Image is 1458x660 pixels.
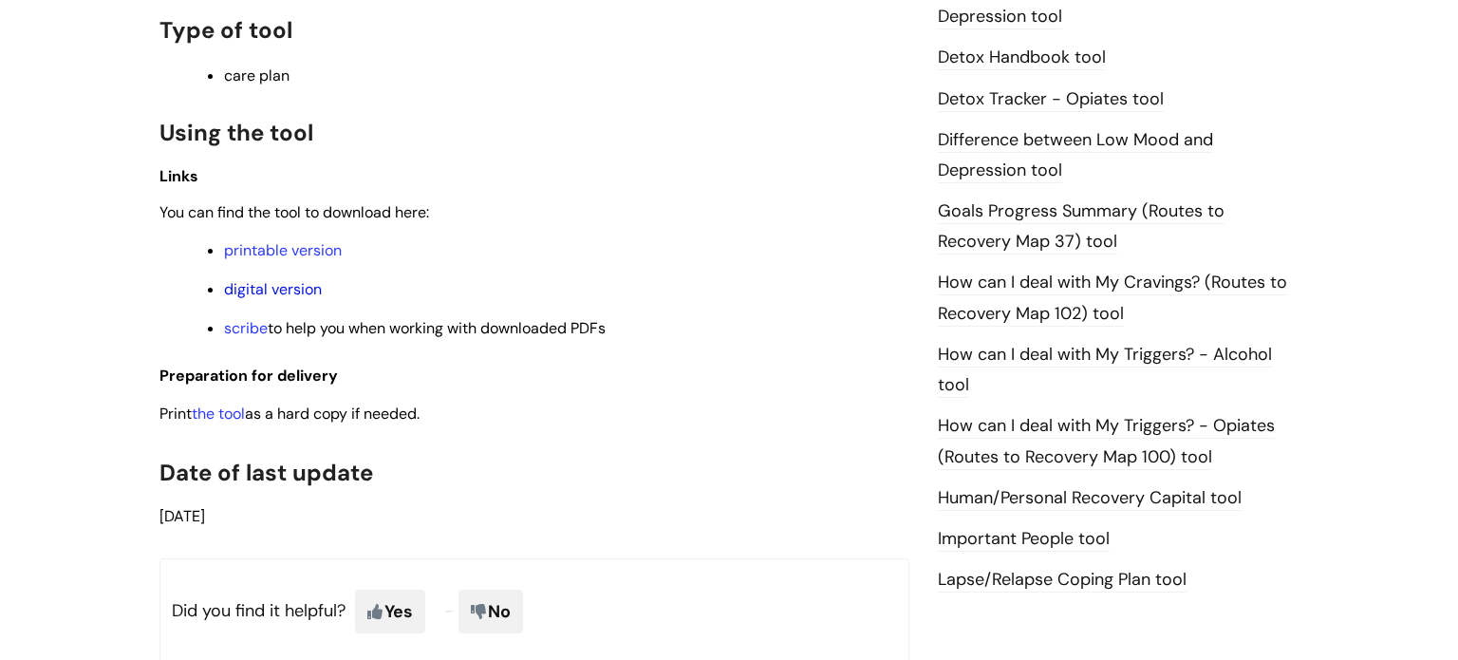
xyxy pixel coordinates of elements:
[159,404,420,424] span: Print as a hard copy if needed.
[224,240,342,260] a: printable version
[938,486,1242,511] a: Human/Personal Recovery Capital tool
[938,271,1287,326] a: How can I deal with My Cravings? (Routes to Recovery Map 102) tool
[938,414,1275,469] a: How can I deal with My Triggers? - Opiates (Routes to Recovery Map 100) tool
[159,506,205,526] span: [DATE]
[159,202,429,222] span: You can find the tool to download here:
[938,5,1062,29] a: Depression tool
[159,118,313,147] span: Using the tool
[938,343,1272,398] a: How can I deal with My Triggers? - Alcohol tool
[938,527,1110,552] a: Important People tool
[938,128,1213,183] a: Difference between Low Mood and Depression tool
[159,15,292,45] span: Type of tool
[159,458,373,487] span: Date of last update
[355,590,425,633] span: Yes
[938,568,1187,593] a: Lapse/Relapse Coping Plan tool
[224,279,322,299] a: digital version
[224,318,268,338] a: scribe
[938,46,1106,70] a: Detox Handbook tool
[224,66,290,85] span: care plan
[159,366,338,386] span: Preparation for delivery
[159,166,198,186] span: Links
[458,590,523,633] span: No
[224,318,606,338] span: to help you when working with downloaded PDFs
[192,404,245,424] a: the tool
[938,199,1224,255] a: Goals Progress Summary (Routes to Recovery Map 37) tool
[938,87,1164,112] a: Detox Tracker - Opiates tool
